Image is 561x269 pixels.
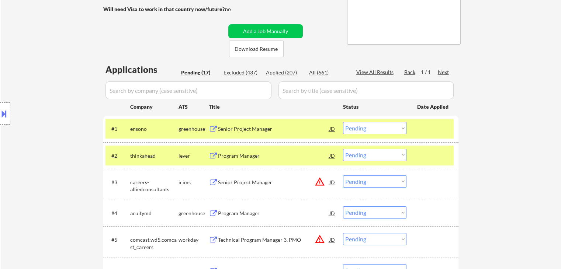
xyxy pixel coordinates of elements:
[111,210,124,217] div: #4
[105,65,179,74] div: Applications
[329,175,336,189] div: JD
[181,69,218,76] div: Pending (17)
[130,179,179,193] div: careers-alliedconsultants
[229,41,284,57] button: Download Resume
[130,236,179,251] div: comcast.wd5.comcast_careers
[224,69,260,76] div: Excluded (437)
[309,69,346,76] div: All (661)
[356,69,396,76] div: View All Results
[315,234,325,244] button: warning_amber
[438,69,450,76] div: Next
[179,103,209,111] div: ATS
[130,210,179,217] div: acuitymd
[111,179,124,186] div: #3
[329,233,336,246] div: JD
[329,122,336,135] div: JD
[218,179,329,186] div: Senior Project Manager
[329,149,336,162] div: JD
[105,81,271,99] input: Search by company (case sensitive)
[228,24,303,38] button: Add a Job Manually
[329,206,336,220] div: JD
[218,125,329,133] div: Senior Project Manager
[343,100,406,113] div: Status
[404,69,416,76] div: Back
[417,103,450,111] div: Date Applied
[179,236,209,244] div: workday
[218,236,329,244] div: Technical Program Manager 3, PMO
[179,152,209,160] div: lever
[218,152,329,160] div: Program Manager
[278,81,454,99] input: Search by title (case sensitive)
[225,6,246,13] div: no
[111,236,124,244] div: #5
[103,6,226,12] strong: Will need Visa to work in that country now/future?:
[130,125,179,133] div: ensono
[266,69,303,76] div: Applied (207)
[209,103,336,111] div: Title
[315,177,325,187] button: warning_amber
[130,103,179,111] div: Company
[218,210,329,217] div: Program Manager
[179,210,209,217] div: greenhouse
[421,69,438,76] div: 1 / 1
[130,152,179,160] div: thinkahead
[179,179,209,186] div: icims
[179,125,209,133] div: greenhouse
